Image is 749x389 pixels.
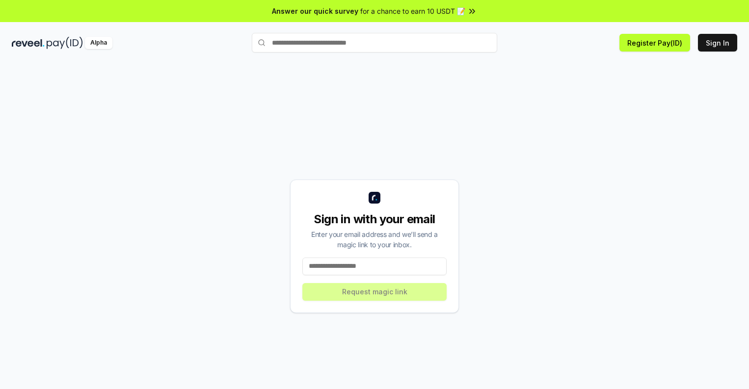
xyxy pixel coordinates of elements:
img: logo_small [369,192,380,204]
div: Alpha [85,37,112,49]
div: Enter your email address and we’ll send a magic link to your inbox. [302,229,447,250]
img: pay_id [47,37,83,49]
span: Answer our quick survey [272,6,358,16]
div: Sign in with your email [302,211,447,227]
img: reveel_dark [12,37,45,49]
button: Register Pay(ID) [619,34,690,52]
span: for a chance to earn 10 USDT 📝 [360,6,465,16]
button: Sign In [698,34,737,52]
